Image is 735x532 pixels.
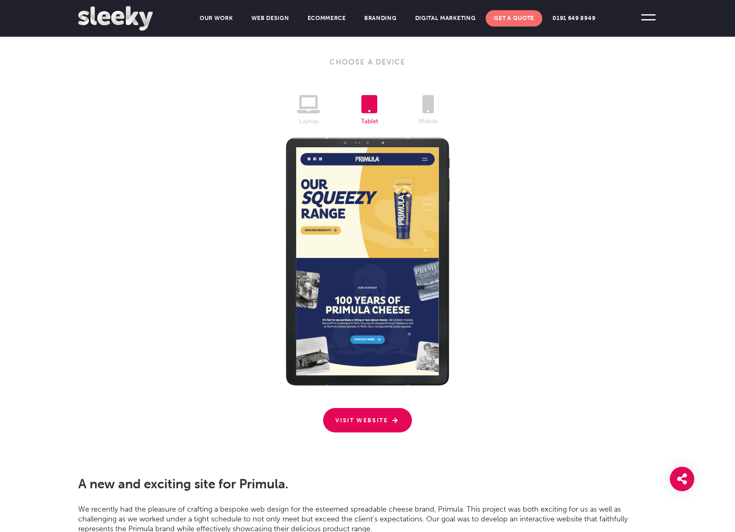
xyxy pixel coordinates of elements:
[361,105,378,125] a: Tablet
[356,10,405,27] a: Branding
[299,10,354,27] a: Ecommerce
[407,10,484,27] a: Digital Marketing
[323,408,412,432] a: Visit Website
[419,105,438,125] a: Mobile
[78,6,152,31] img: Sleeky Web Design Newcastle
[78,57,656,73] h3: Choose A Device
[544,10,603,27] a: 0191 649 8949
[297,105,320,125] a: Laptop
[78,473,656,494] h2: A new and exciting site for Primula.
[486,10,542,27] a: Get A Quote
[243,10,297,27] a: Web Design
[191,10,241,27] a: Our Work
